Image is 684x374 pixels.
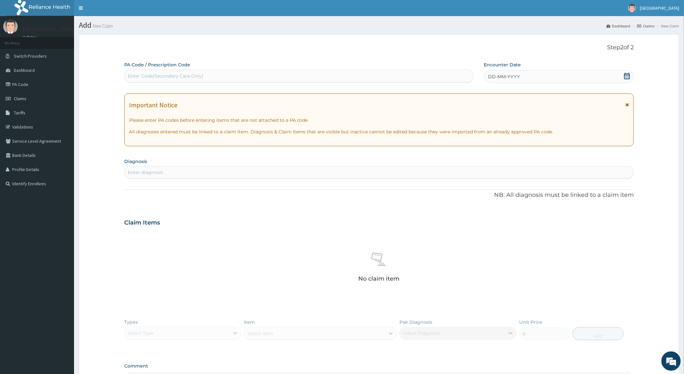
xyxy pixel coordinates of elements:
[79,21,679,29] h1: Add
[637,23,654,29] a: Claims
[640,5,679,11] span: [GEOGRAPHIC_DATA]
[124,158,147,165] label: Diagnosis
[23,26,76,32] p: [GEOGRAPHIC_DATA]
[484,62,521,68] label: Encounter Date
[124,62,190,68] label: PA Code / Prescription Code
[91,24,113,28] small: New Claim
[628,4,636,12] img: User Image
[129,101,177,109] h1: Important Notice
[655,23,679,29] li: New Claim
[606,23,630,29] a: Dashboard
[106,3,121,19] div: Minimize live chat window
[129,117,629,123] p: Please enter PA codes before entering items that are not attached to a PA code
[14,110,25,116] span: Tariffs
[37,81,89,146] span: We're online!
[124,191,634,199] p: NB: All diagnosis must be linked to a claim item
[124,219,160,226] h3: Claim Items
[14,67,35,73] span: Dashboard
[128,73,203,79] div: Enter Code(Secondary Care Only)
[14,53,47,59] span: Switch Providers
[12,32,26,48] img: d_794563401_company_1708531726252_794563401
[14,96,26,101] span: Claims
[128,169,163,176] div: Enter diagnosis
[23,35,38,40] a: Online
[124,44,634,51] p: Step 2 of 2
[358,275,399,282] p: No claim item
[124,363,634,369] label: Comment
[3,176,123,198] textarea: Type your message and hit 'Enter'
[3,19,18,34] img: User Image
[129,129,629,135] p: All diagnoses entered must be linked to a claim item. Diagnosis & Claim Items that are visible bu...
[33,36,108,44] div: Chat with us now
[488,73,520,80] span: DD-MM-YYYY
